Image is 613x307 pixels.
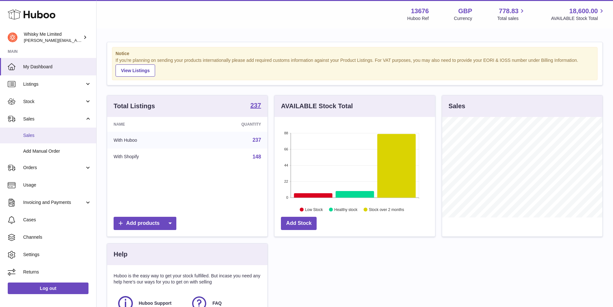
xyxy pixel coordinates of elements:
[334,207,358,212] text: Healthy stock
[24,38,129,43] span: [PERSON_NAME][EMAIL_ADDRESS][DOMAIN_NAME]
[407,15,429,22] div: Huboo Ref
[23,217,91,223] span: Cases
[454,15,472,22] div: Currency
[194,117,268,132] th: Quantity
[23,199,85,206] span: Invoicing and Payments
[212,300,222,306] span: FAQ
[23,99,85,105] span: Stock
[114,217,176,230] a: Add products
[250,102,261,110] a: 237
[23,269,91,275] span: Returns
[114,250,127,259] h3: Help
[281,102,353,110] h3: AVAILABLE Stock Total
[116,64,155,77] a: View Listings
[569,7,598,15] span: 18,600.00
[23,182,91,188] span: Usage
[23,132,91,139] span: Sales
[107,132,194,149] td: With Huboo
[284,147,288,151] text: 66
[253,154,261,159] a: 148
[499,7,518,15] span: 778.83
[23,165,85,171] span: Orders
[107,149,194,165] td: With Shopify
[23,148,91,154] span: Add Manual Order
[551,7,605,22] a: 18,600.00 AVAILABLE Stock Total
[449,102,465,110] h3: Sales
[305,207,323,212] text: Low Stock
[369,207,404,212] text: Stock over 2 months
[281,217,317,230] a: Add Stock
[23,116,85,122] span: Sales
[23,81,85,87] span: Listings
[253,137,261,143] a: 237
[23,64,91,70] span: My Dashboard
[8,283,88,294] a: Log out
[497,15,526,22] span: Total sales
[116,51,594,57] strong: Notice
[114,273,261,285] p: Huboo is the easy way to get your stock fulfilled. But incase you need any help here's our ways f...
[23,252,91,258] span: Settings
[284,163,288,167] text: 44
[250,102,261,109] strong: 237
[286,196,288,199] text: 0
[24,31,82,43] div: Whisky Me Limited
[114,102,155,110] h3: Total Listings
[8,33,17,42] img: frances@whiskyshop.com
[411,7,429,15] strong: 13676
[458,7,472,15] strong: GBP
[107,117,194,132] th: Name
[497,7,526,22] a: 778.83 Total sales
[116,57,594,77] div: If you're planning on sending your products internationally please add required customs informati...
[284,179,288,183] text: 22
[551,15,605,22] span: AVAILABLE Stock Total
[284,131,288,135] text: 88
[139,300,172,306] span: Huboo Support
[23,234,91,240] span: Channels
